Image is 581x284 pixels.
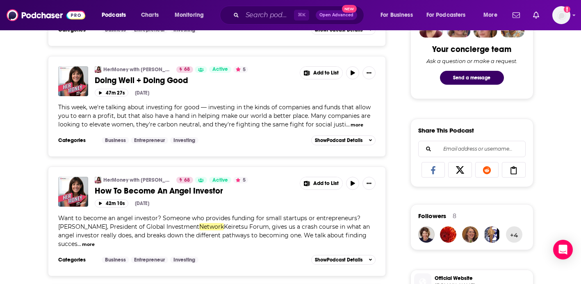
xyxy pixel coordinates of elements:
span: Charts [141,9,159,21]
a: Share on X/Twitter [448,162,472,178]
span: New [342,5,357,13]
svg: Add a profile image [564,6,570,13]
a: Show notifications dropdown [530,8,542,22]
span: ... [77,240,81,248]
div: Ask a question or make a request. [426,58,517,64]
span: Keiretsu Forum, gives us a crash course in what an angel investor really does, and breaks down th... [58,223,370,248]
button: open menu [169,9,214,22]
img: Wineanddime [418,226,435,243]
span: Followers [418,212,446,220]
span: ... [346,121,350,128]
span: Open Advanced [319,13,353,17]
button: Show More Button [300,177,343,189]
img: HerMoney with Jean Chatzky [95,66,101,73]
span: For Podcasters [426,9,466,21]
span: 68 [184,65,190,74]
button: open menu [478,9,508,22]
input: Search podcasts, credits, & more... [242,9,294,22]
button: Show More Button [362,66,376,79]
button: Show More Button [362,177,376,190]
span: This week, we're talking about investing for good — investing in the kinds of companies and funds... [58,104,371,128]
a: Show notifications dropdown [509,8,523,22]
h3: Categories [58,137,95,144]
div: [DATE] [135,90,149,96]
div: [DATE] [135,201,149,206]
a: Investing [170,257,198,263]
span: Podcasts [102,9,126,21]
button: more [351,122,363,128]
img: How To Become An Angel Investor [58,177,88,207]
h3: Categories [58,257,95,263]
span: Doing Well + Doing Good [95,75,188,86]
span: Network [199,223,224,230]
span: 68 [184,176,190,185]
button: ShowPodcast Details [311,255,376,265]
span: Show Podcast Details [315,257,362,263]
span: Add to List [313,180,339,187]
a: Entrepreneur [131,257,168,263]
a: Active [209,177,231,183]
span: Show Podcast Details [315,137,362,143]
button: ShowPodcast Details [311,135,376,145]
a: 68 [176,66,193,73]
span: Active [212,65,228,74]
img: User Profile [552,6,570,24]
img: marsha.a.snyder [462,226,478,243]
a: Copy Link [502,162,526,178]
button: 47m 27s [95,89,128,97]
a: Investing [170,137,198,144]
img: Podchaser - Follow, Share and Rate Podcasts [7,7,85,23]
button: more [82,241,95,248]
a: Doing Well + Doing Good [95,75,294,86]
a: HerMoney with [PERSON_NAME] [103,177,171,183]
img: Doing Well + Doing Good [58,66,88,96]
button: open menu [375,9,423,22]
button: 5 [233,66,248,73]
span: Active [212,176,228,185]
a: Business [102,257,129,263]
span: Official Website [435,275,530,282]
input: Email address or username... [425,141,519,157]
span: For Business [380,9,413,21]
a: Entrepreneur [131,137,168,144]
a: Share on Facebook [422,162,445,178]
div: 8 [453,212,456,220]
button: 42m 10s [95,199,128,207]
span: Add to List [313,70,339,76]
button: 5 [233,177,248,183]
a: How To Become An Angel Investor [95,186,294,196]
span: More [483,9,497,21]
div: Your concierge team [432,44,511,54]
img: Nikkithestar [484,226,500,243]
button: open menu [421,9,478,22]
a: 68 [176,177,193,183]
span: Monitoring [175,9,204,21]
button: Send a message [440,71,504,85]
div: Open Intercom Messenger [553,240,573,259]
a: Active [209,66,231,73]
img: CindyC [440,226,456,243]
button: Open AdvancedNew [316,10,357,20]
a: Share on Reddit [475,162,499,178]
a: Charts [136,9,164,22]
span: Logged in as jciarczynski [552,6,570,24]
div: Search followers [418,141,526,157]
span: How To Become An Angel Investor [95,186,223,196]
span: Want to become an angel investor? Someone who provides funding for small startups or entrepreneur... [58,214,360,230]
a: Business [102,137,129,144]
button: open menu [96,9,137,22]
h3: Share This Podcast [418,126,474,134]
button: Show profile menu [552,6,570,24]
div: Search podcasts, credits, & more... [228,6,372,25]
img: HerMoney with Jean Chatzky [95,177,101,183]
span: ⌘ K [294,10,309,20]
